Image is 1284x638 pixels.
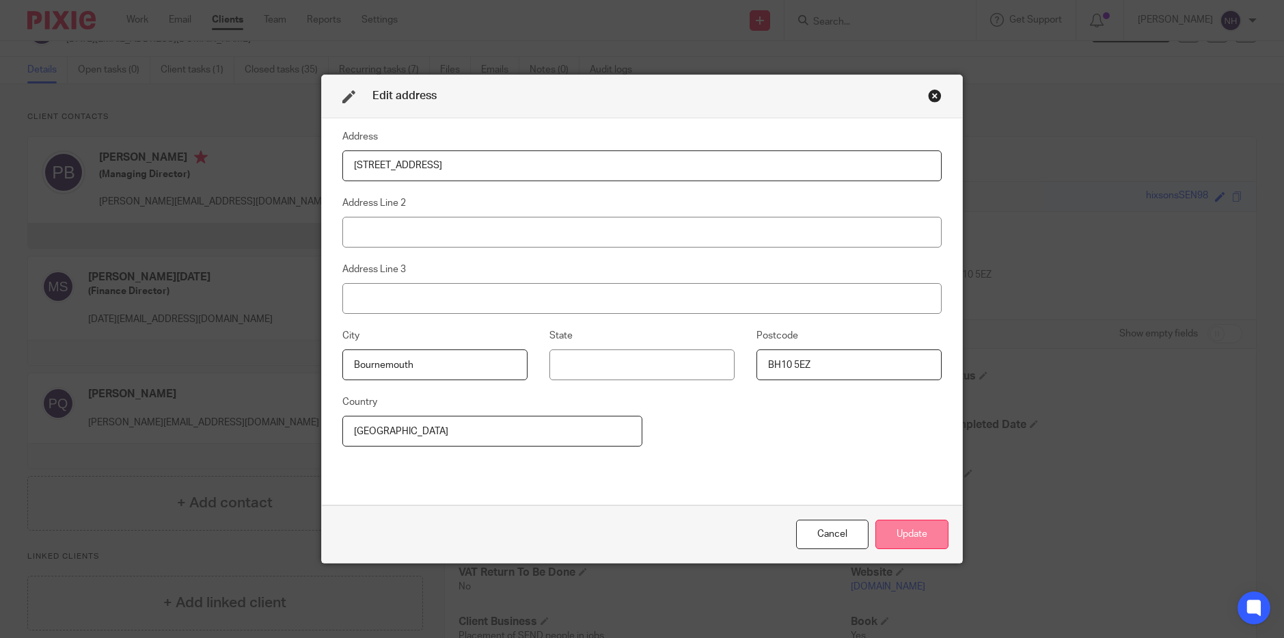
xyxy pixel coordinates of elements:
label: Postcode [756,329,798,343]
label: State [549,329,573,343]
div: Close this dialog window [928,89,942,103]
label: Address [342,130,378,144]
label: Country [342,395,377,409]
span: Edit address [372,90,437,101]
button: Update [875,520,948,549]
div: Close this dialog window [796,520,869,549]
label: Address Line 3 [342,263,406,276]
label: City [342,329,359,343]
label: Address Line 2 [342,196,406,210]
